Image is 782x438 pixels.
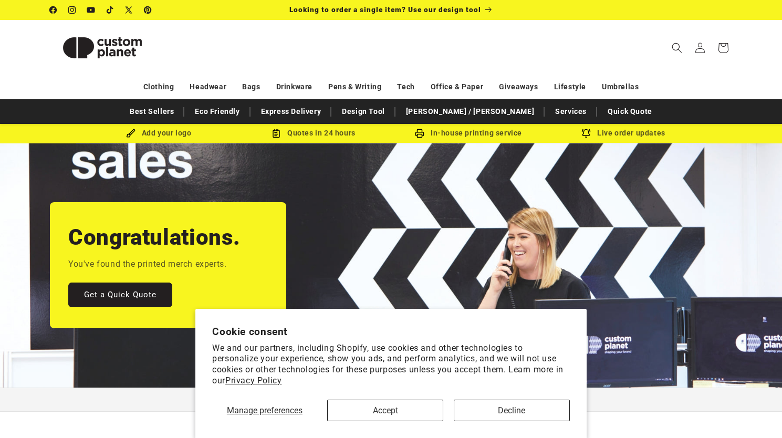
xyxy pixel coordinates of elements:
[272,129,281,138] img: Order Updates Icon
[225,376,281,385] a: Privacy Policy
[242,78,260,96] a: Bags
[289,5,481,14] span: Looking to order a single item? Use our design tool
[46,20,159,75] a: Custom Planet
[327,400,443,421] button: Accept
[431,78,483,96] a: Office & Paper
[602,102,658,121] a: Quick Quote
[68,223,241,252] h2: Congratulations.
[454,400,570,421] button: Decline
[581,129,591,138] img: Order updates
[415,129,424,138] img: In-house printing
[126,129,135,138] img: Brush Icon
[256,102,327,121] a: Express Delivery
[397,78,414,96] a: Tech
[546,127,701,140] div: Live order updates
[236,127,391,140] div: Quotes in 24 hours
[143,78,174,96] a: Clothing
[227,405,303,415] span: Manage preferences
[499,78,538,96] a: Giveaways
[81,127,236,140] div: Add your logo
[401,102,539,121] a: [PERSON_NAME] / [PERSON_NAME]
[602,78,639,96] a: Umbrellas
[665,36,689,59] summary: Search
[190,78,226,96] a: Headwear
[190,102,245,121] a: Eco Friendly
[554,78,586,96] a: Lifestyle
[68,257,226,272] p: You've found the printed merch experts.
[276,78,312,96] a: Drinkware
[124,102,179,121] a: Best Sellers
[328,78,381,96] a: Pens & Writing
[212,326,570,338] h2: Cookie consent
[391,127,546,140] div: In-house printing service
[729,388,782,438] iframe: Chat Widget
[50,24,155,71] img: Custom Planet
[68,283,172,307] a: Get a Quick Quote
[550,102,592,121] a: Services
[212,400,317,421] button: Manage preferences
[212,343,570,387] p: We and our partners, including Shopify, use cookies and other technologies to personalize your ex...
[337,102,390,121] a: Design Tool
